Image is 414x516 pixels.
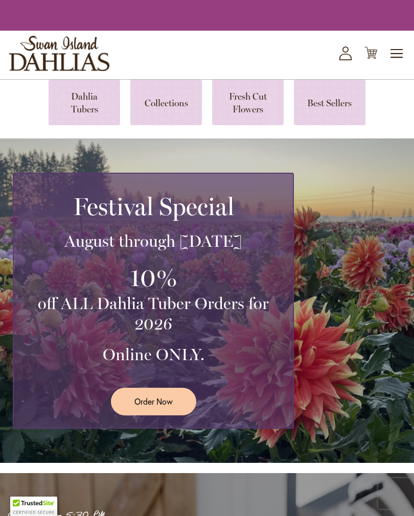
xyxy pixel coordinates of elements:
h3: August through [DATE] [26,231,281,251]
h3: Online ONLY. [26,344,281,365]
a: Order Now [111,388,196,415]
h2: Festival Special [26,192,281,221]
h3: off ALL Dahlia Tuber Orders for 2026 [26,293,281,334]
span: Order Now [134,395,173,407]
a: store logo [9,36,109,71]
h3: 10% [26,262,281,294]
